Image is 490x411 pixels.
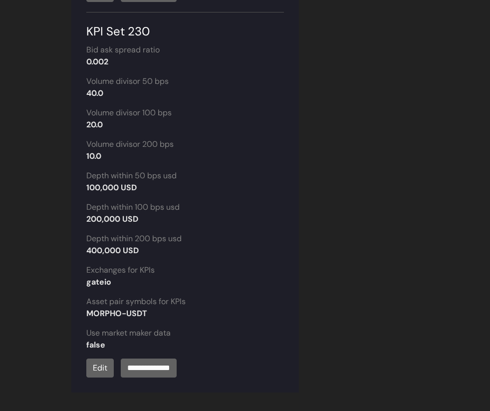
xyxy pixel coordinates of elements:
strong: 20.0 [86,119,103,130]
strong: false [86,340,105,350]
strong: 40.0 [86,88,103,98]
strong: 10.0 [86,151,101,161]
label: Depth within 100 bps usd [86,201,180,213]
strong: 400,000 USD [86,245,139,256]
label: Depth within 200 bps usd [86,233,182,245]
label: Asset pair symbols for KPIs [86,296,186,308]
strong: MORPHO-USDT [86,308,147,319]
label: Depth within 50 bps usd [86,170,177,182]
label: Volume divisor 200 bps [86,138,174,150]
label: Bid ask spread ratio [86,44,160,56]
strong: 0.002 [86,56,108,67]
a: Edit [86,359,114,378]
label: Volume divisor 100 bps [86,107,172,119]
strong: 200,000 USD [86,214,138,224]
label: Volume divisor 50 bps [86,75,169,87]
strong: 100,000 USD [86,182,137,193]
label: Use market maker data [86,327,171,339]
div: KPI Set 230 [86,12,284,40]
label: Exchanges for KPIs [86,264,155,276]
strong: gateio [86,277,111,287]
